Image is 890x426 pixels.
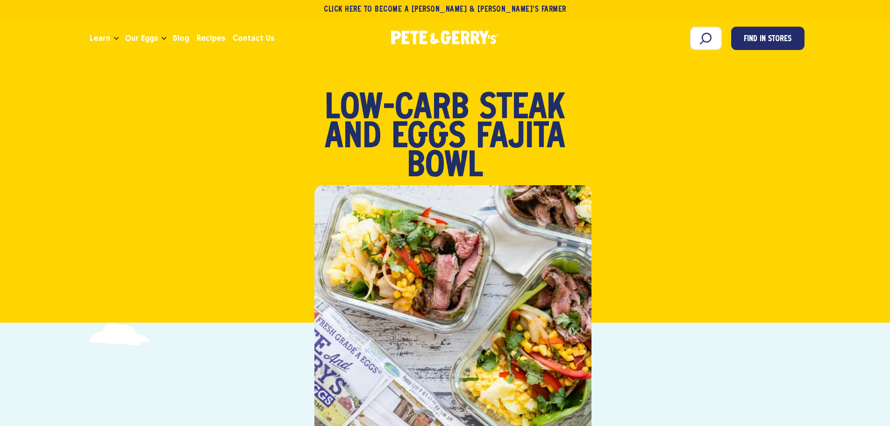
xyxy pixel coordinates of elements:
a: Recipes [193,26,229,51]
span: Blog [173,32,189,44]
a: Our Eggs [121,26,162,51]
a: Find in Stores [731,27,805,50]
span: Learn [90,32,110,44]
a: Learn [86,26,114,51]
span: Our Eggs [125,32,158,44]
a: Contact Us [229,26,278,51]
span: Contact Us [233,32,274,44]
span: and [325,123,381,152]
button: Open the dropdown menu for Our Eggs [162,37,166,40]
span: Fajita [476,123,565,152]
a: Blog [169,26,193,51]
input: Search [690,27,722,50]
span: Recipes [197,32,225,44]
span: Bowl [407,152,483,181]
span: Find in Stores [744,33,791,46]
span: Low-Carb [325,94,469,123]
span: Eggs [392,123,466,152]
span: Steak [479,94,565,123]
button: Open the dropdown menu for Learn [114,37,119,40]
